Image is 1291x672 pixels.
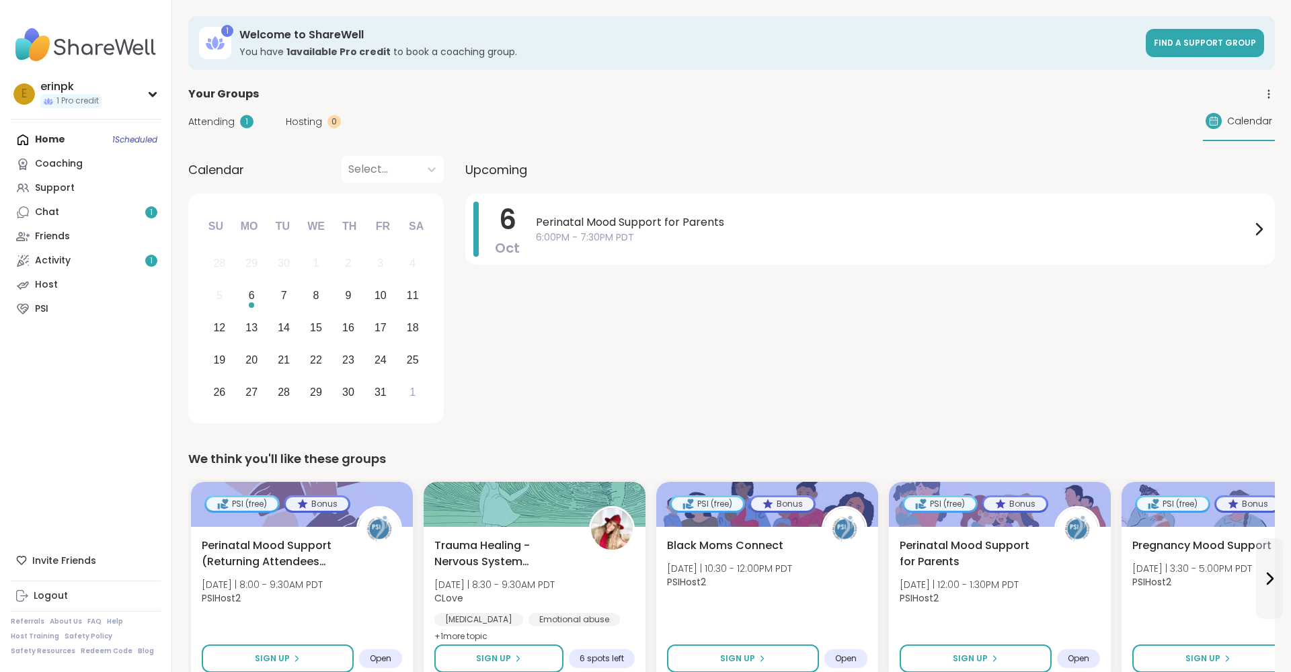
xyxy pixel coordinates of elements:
[313,286,319,304] div: 8
[1137,497,1208,511] div: PSI (free)
[11,200,161,224] a: Chat1
[65,632,112,641] a: Safety Policy
[358,508,400,550] img: PSIHost2
[202,591,241,605] b: PSIHost2
[495,239,520,257] span: Oct
[150,207,153,218] span: 1
[377,254,383,272] div: 3
[278,383,290,401] div: 28
[334,314,363,343] div: Choose Thursday, October 16th, 2025
[270,314,299,343] div: Choose Tuesday, October 14th, 2025
[245,351,258,369] div: 20
[11,273,161,297] a: Host
[249,286,255,304] div: 6
[206,497,278,511] div: PSI (free)
[237,314,266,343] div: Choose Monday, October 13th, 2025
[334,345,363,374] div: Choose Thursday, October 23rd, 2025
[302,345,331,374] div: Choose Wednesday, October 22nd, 2025
[667,562,792,575] span: [DATE] | 10:30 - 12:00PM PDT
[824,508,865,550] img: PSIHost2
[35,302,48,316] div: PSI
[87,617,102,626] a: FAQ
[465,161,527,179] span: Upcoming
[345,286,351,304] div: 9
[205,345,234,374] div: Choose Sunday, October 19th, 2025
[239,28,1138,42] h3: Welcome to ShareWell
[1068,653,1089,664] span: Open
[434,591,463,605] b: CLove
[302,378,331,407] div: Choose Wednesday, October 29th, 2025
[150,255,153,267] span: 1
[407,286,419,304] div: 11
[434,538,574,570] span: Trauma Healing - Nervous System Regulation
[11,176,161,200] a: Support
[667,575,706,589] b: PSIHost2
[237,249,266,278] div: Not available Monday, September 29th, 2025
[81,646,132,656] a: Redeem Code
[35,230,70,243] div: Friends
[398,345,427,374] div: Choose Saturday, October 25th, 2025
[984,497,1046,511] div: Bonus
[900,538,1040,570] span: Perinatal Mood Support for Parents
[35,278,58,292] div: Host
[335,212,364,241] div: Th
[203,247,428,408] div: month 2025-10
[334,282,363,310] div: Choose Thursday, October 9th, 2025
[302,282,331,310] div: Choose Wednesday, October 8th, 2025
[11,632,59,641] a: Host Training
[205,314,234,343] div: Choose Sunday, October 12th, 2025
[398,249,427,278] div: Not available Saturday, October 4th, 2025
[375,383,387,401] div: 31
[476,653,511,665] span: Sign Up
[11,617,44,626] a: Referrals
[270,282,299,310] div: Choose Tuesday, October 7th, 2025
[213,319,225,337] div: 12
[286,45,391,58] b: 1 available Pro credit
[205,249,234,278] div: Not available Sunday, September 28th, 2025
[366,345,395,374] div: Choose Friday, October 24th, 2025
[35,254,71,267] div: Activity
[375,351,387,369] div: 24
[536,230,1251,245] span: 6:00PM - 7:30PM PDT
[11,297,161,321] a: PSI
[237,378,266,407] div: Choose Monday, October 27th, 2025
[22,85,27,103] span: e
[302,314,331,343] div: Choose Wednesday, October 15th, 2025
[237,345,266,374] div: Choose Monday, October 20th, 2025
[904,497,976,511] div: PSI (free)
[35,206,59,219] div: Chat
[286,497,348,511] div: Bonus
[35,157,83,171] div: Coaching
[1132,538,1272,554] span: Pregnancy Mood Support
[35,181,75,195] div: Support
[11,249,161,273] a: Activity1
[1146,29,1264,57] a: Find a support group
[342,351,354,369] div: 23
[720,653,755,665] span: Sign Up
[268,212,297,241] div: Tu
[278,351,290,369] div: 21
[370,653,391,664] span: Open
[407,351,419,369] div: 25
[213,351,225,369] div: 19
[366,314,395,343] div: Choose Friday, October 17th, 2025
[278,319,290,337] div: 14
[434,578,555,591] span: [DATE] | 8:30 - 9:30AM PDT
[11,224,161,249] a: Friends
[366,249,395,278] div: Not available Friday, October 3rd, 2025
[205,378,234,407] div: Choose Sunday, October 26th, 2025
[342,319,354,337] div: 16
[286,115,322,129] span: Hosting
[499,201,516,239] span: 6
[398,314,427,343] div: Choose Saturday, October 18th, 2025
[334,378,363,407] div: Choose Thursday, October 30th, 2025
[201,212,231,241] div: Su
[237,282,266,310] div: Choose Monday, October 6th, 2025
[1132,575,1171,589] b: PSIHost2
[202,578,323,591] span: [DATE] | 8:00 - 9:30AM PDT
[1056,508,1098,550] img: PSIHost2
[217,286,223,304] div: 5
[270,249,299,278] div: Not available Tuesday, September 30th, 2025
[245,319,258,337] div: 13
[672,497,743,511] div: PSI (free)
